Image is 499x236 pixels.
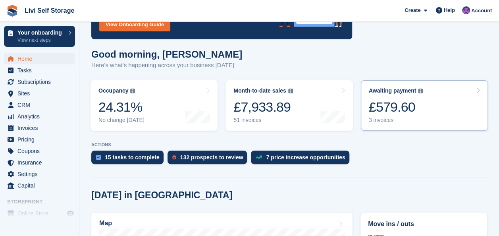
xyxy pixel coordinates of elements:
a: menu [4,65,75,76]
span: Analytics [17,111,65,122]
div: 7 price increase opportunities [266,154,345,161]
a: Awaiting payment £579.60 3 invoices [361,80,488,131]
span: Account [471,7,492,15]
p: View next steps [17,37,65,44]
div: £579.60 [369,99,423,115]
span: Capital [17,180,65,191]
a: Occupancy 24.31% No change [DATE] [91,80,218,131]
img: prospect-51fa495bee0391a8d652442698ab0144808aea92771e9ea1ae160a38d050c398.svg [172,155,176,160]
span: Create [405,6,420,14]
img: Graham Cameron [462,6,470,14]
span: Insurance [17,157,65,168]
span: Tasks [17,65,65,76]
span: Pricing [17,134,65,145]
a: menu [4,208,75,219]
img: price_increase_opportunities-93ffe204e8149a01c8c9dc8f82e8f89637d9d84a8eef4429ea346261dce0b2c0.svg [256,155,262,159]
a: View Onboarding Guide [99,17,170,31]
img: task-75834270c22a3079a89374b754ae025e5fb1db73e45f91037f5363f120a921f8.svg [96,155,101,160]
a: menu [4,157,75,168]
a: Preview store [66,209,75,218]
div: No change [DATE] [98,117,144,124]
h2: [DATE] in [GEOGRAPHIC_DATA] [91,190,232,201]
h1: Good morning, [PERSON_NAME] [91,49,242,60]
div: 132 prospects to review [180,154,243,161]
img: icon-info-grey-7440780725fd019a000dd9b08b2336e03edf1995a4989e88bcd33f0948082b44.svg [288,89,293,93]
a: menu [4,122,75,133]
a: Month-to-date sales £7,933.89 51 invoices [225,80,353,131]
a: Livi Self Storage [21,4,77,17]
a: Your onboarding View next steps [4,26,75,47]
span: Subscriptions [17,76,65,87]
p: ACTIONS [91,142,487,147]
div: Occupancy [98,87,128,94]
a: menu [4,180,75,191]
span: Settings [17,168,65,180]
img: stora-icon-8386f47178a22dfd0bd8f6a31ec36ba5ce8667c1dd55bd0f319d3a0aa187defe.svg [6,5,18,17]
span: Online Store [17,208,65,219]
div: 51 invoices [233,117,293,124]
a: menu [4,111,75,122]
a: menu [4,145,75,157]
div: 3 invoices [369,117,423,124]
h2: Move ins / outs [368,219,480,229]
span: Storefront [7,198,79,206]
a: menu [4,53,75,64]
a: 15 tasks to complete [91,151,168,168]
div: Month-to-date sales [233,87,286,94]
a: menu [4,76,75,87]
span: Sites [17,88,65,99]
a: menu [4,99,75,110]
a: menu [4,88,75,99]
img: icon-info-grey-7440780725fd019a000dd9b08b2336e03edf1995a4989e88bcd33f0948082b44.svg [130,89,135,93]
h2: Map [99,220,112,227]
span: Coupons [17,145,65,157]
span: Help [444,6,455,14]
img: icon-info-grey-7440780725fd019a000dd9b08b2336e03edf1995a4989e88bcd33f0948082b44.svg [418,89,423,93]
a: menu [4,134,75,145]
span: Invoices [17,122,65,133]
div: £7,933.89 [233,99,293,115]
a: menu [4,168,75,180]
p: Your onboarding [17,30,65,35]
span: Home [17,53,65,64]
div: 24.31% [98,99,144,115]
span: CRM [17,99,65,110]
div: Awaiting payment [369,87,416,94]
div: 15 tasks to complete [105,154,160,161]
a: 7 price increase opportunities [251,151,353,168]
p: Here's what's happening across your business [DATE] [91,61,242,70]
a: 132 prospects to review [168,151,251,168]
